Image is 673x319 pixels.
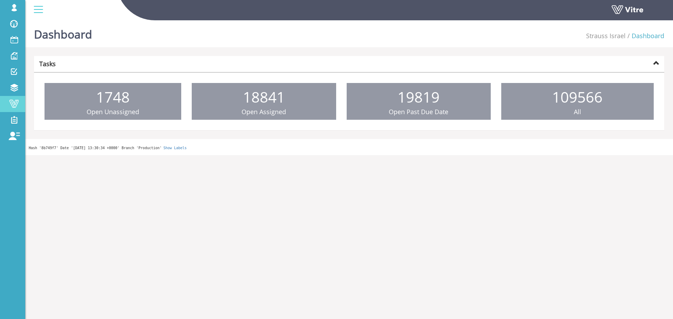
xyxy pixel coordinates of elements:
a: 109566 All [501,83,654,120]
a: 1748 Open Unassigned [45,83,181,120]
a: 18841 Open Assigned [192,83,336,120]
span: 18841 [243,87,285,107]
span: Open Past Due Date [389,108,448,116]
span: 19819 [397,87,440,107]
h1: Dashboard [34,18,92,47]
a: Strauss Israel [586,32,626,40]
span: Open Assigned [242,108,286,116]
span: 109566 [552,87,603,107]
span: All [574,108,581,116]
a: Show Labels [163,146,186,150]
li: Dashboard [626,32,664,41]
a: 19819 Open Past Due Date [347,83,491,120]
strong: Tasks [39,60,56,68]
span: 1748 [96,87,130,107]
span: Hash '8b749f7' Date '[DATE] 13:30:34 +0000' Branch 'Production' [29,146,162,150]
span: Open Unassigned [87,108,139,116]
